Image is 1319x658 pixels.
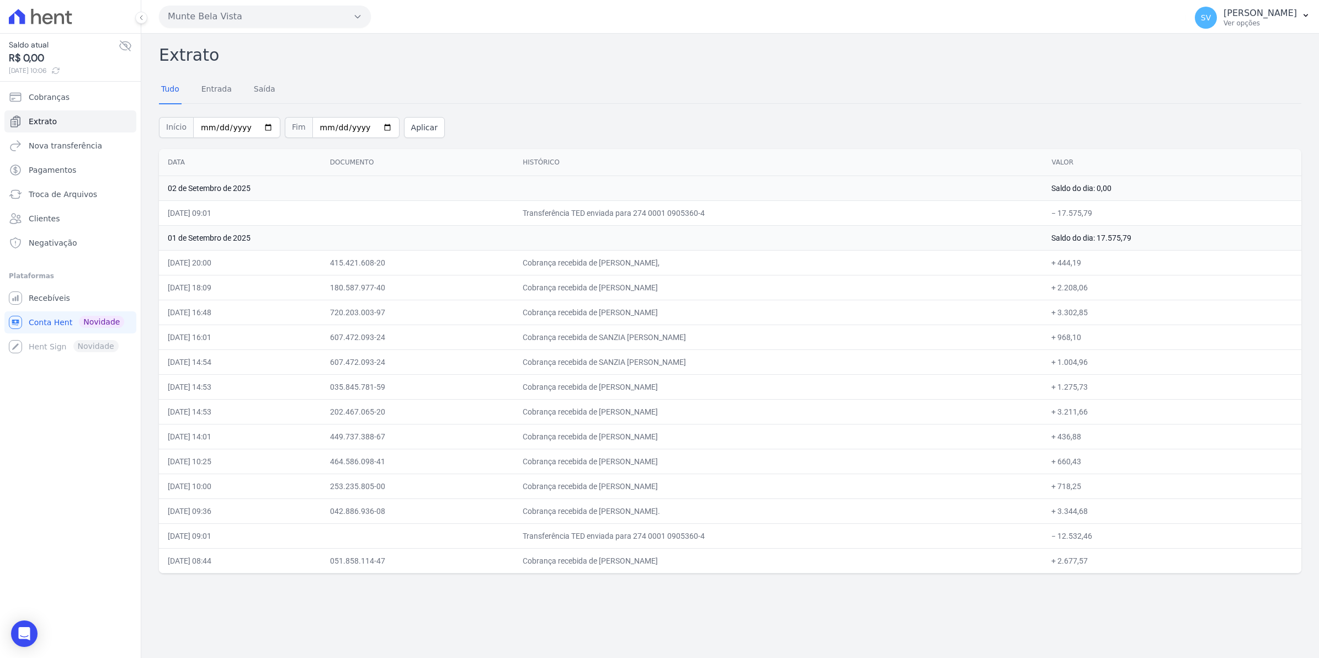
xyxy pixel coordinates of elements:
td: 415.421.608-20 [321,250,514,275]
span: Novidade [79,316,124,328]
td: [DATE] 20:00 [159,250,321,275]
th: Documento [321,149,514,176]
td: Cobrança recebida de [PERSON_NAME] [514,374,1043,399]
span: Conta Hent [29,317,72,328]
a: Cobranças [4,86,136,108]
nav: Sidebar [9,86,132,358]
span: Extrato [29,116,57,127]
td: [DATE] 16:48 [159,300,321,325]
td: 02 de Setembro de 2025 [159,176,1043,200]
td: Cobrança recebida de [PERSON_NAME] [514,300,1043,325]
span: Pagamentos [29,164,76,176]
td: 01 de Setembro de 2025 [159,225,1043,250]
span: Troca de Arquivos [29,189,97,200]
span: R$ 0,00 [9,51,119,66]
td: [DATE] 10:25 [159,449,321,474]
a: Tudo [159,76,182,104]
td: + 3.344,68 [1043,498,1301,523]
td: + 968,10 [1043,325,1301,349]
td: Cobrança recebida de [PERSON_NAME], [514,250,1043,275]
a: Conta Hent Novidade [4,311,136,333]
td: Cobrança recebida de [PERSON_NAME] [514,399,1043,424]
button: Munte Bela Vista [159,6,371,28]
td: + 2.677,57 [1043,548,1301,573]
span: Negativação [29,237,77,248]
td: − 12.532,46 [1043,523,1301,548]
td: + 2.208,06 [1043,275,1301,300]
td: − 17.575,79 [1043,200,1301,225]
td: [DATE] 14:01 [159,424,321,449]
td: [DATE] 14:53 [159,399,321,424]
div: Plataformas [9,269,132,283]
td: 042.886.936-08 [321,498,514,523]
button: SV [PERSON_NAME] Ver opções [1186,2,1319,33]
td: + 718,25 [1043,474,1301,498]
td: 607.472.093-24 [321,325,514,349]
td: + 1.275,73 [1043,374,1301,399]
p: [PERSON_NAME] [1224,8,1297,19]
td: + 444,19 [1043,250,1301,275]
td: + 3.211,66 [1043,399,1301,424]
p: Ver opções [1224,19,1297,28]
td: Cobrança recebida de [PERSON_NAME] [514,548,1043,573]
td: [DATE] 14:54 [159,349,321,374]
td: Transferência TED enviada para 274 0001 0905360-4 [514,200,1043,225]
td: 253.235.805-00 [321,474,514,498]
span: Recebíveis [29,293,70,304]
td: Cobrança recebida de [PERSON_NAME] [514,424,1043,449]
td: Cobrança recebida de [PERSON_NAME] [514,474,1043,498]
td: + 660,43 [1043,449,1301,474]
span: Saldo atual [9,39,119,51]
td: Cobrança recebida de SANZIA [PERSON_NAME] [514,325,1043,349]
td: Cobrança recebida de [PERSON_NAME]. [514,498,1043,523]
td: Cobrança recebida de [PERSON_NAME] [514,275,1043,300]
td: Transferência TED enviada para 274 0001 0905360-4 [514,523,1043,548]
td: 607.472.093-24 [321,349,514,374]
span: Início [159,117,193,138]
a: Extrato [4,110,136,132]
td: [DATE] 09:36 [159,498,321,523]
td: + 1.004,96 [1043,349,1301,374]
td: Cobrança recebida de [PERSON_NAME] [514,449,1043,474]
a: Entrada [199,76,234,104]
span: Clientes [29,213,60,224]
td: [DATE] 16:01 [159,325,321,349]
a: Recebíveis [4,287,136,309]
td: [DATE] 18:09 [159,275,321,300]
td: [DATE] 09:01 [159,200,321,225]
td: 202.467.065-20 [321,399,514,424]
td: 035.845.781-59 [321,374,514,399]
td: Saldo do dia: 0,00 [1043,176,1301,200]
div: Open Intercom Messenger [11,620,38,647]
a: Nova transferência [4,135,136,157]
span: Nova transferência [29,140,102,151]
a: Saída [252,76,278,104]
h2: Extrato [159,43,1301,67]
td: + 3.302,85 [1043,300,1301,325]
a: Clientes [4,208,136,230]
button: Aplicar [404,117,445,138]
a: Troca de Arquivos [4,183,136,205]
span: SV [1201,14,1211,22]
th: Histórico [514,149,1043,176]
td: 180.587.977-40 [321,275,514,300]
td: [DATE] 08:44 [159,548,321,573]
td: 449.737.388-67 [321,424,514,449]
td: [DATE] 10:00 [159,474,321,498]
td: Cobrança recebida de SANZIA [PERSON_NAME] [514,349,1043,374]
span: Cobranças [29,92,70,103]
td: + 436,88 [1043,424,1301,449]
span: Fim [285,117,312,138]
td: Saldo do dia: 17.575,79 [1043,225,1301,250]
td: 051.858.114-47 [321,548,514,573]
td: 464.586.098-41 [321,449,514,474]
td: [DATE] 09:01 [159,523,321,548]
td: [DATE] 14:53 [159,374,321,399]
a: Pagamentos [4,159,136,181]
a: Negativação [4,232,136,254]
span: [DATE] 10:06 [9,66,119,76]
td: 720.203.003-97 [321,300,514,325]
th: Data [159,149,321,176]
th: Valor [1043,149,1301,176]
